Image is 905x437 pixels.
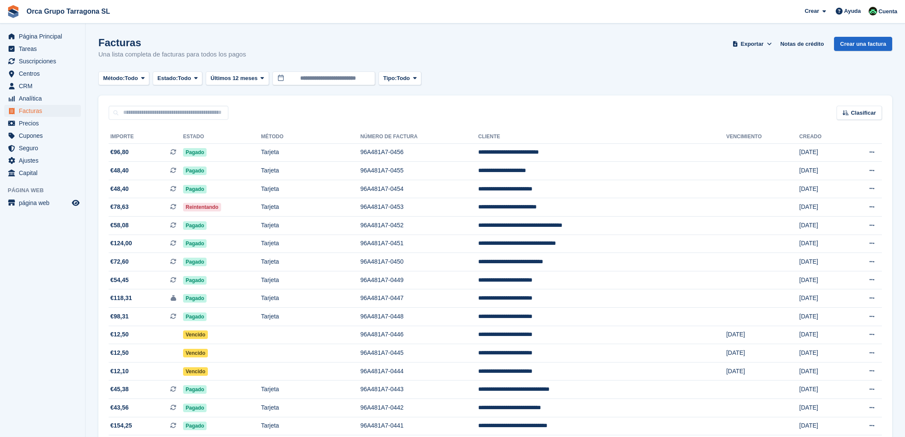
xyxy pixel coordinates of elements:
[4,92,81,104] a: menu
[261,308,360,326] td: Tarjeta
[844,7,861,15] span: Ayuda
[183,130,261,144] th: Estado
[19,68,70,80] span: Centros
[110,330,129,339] span: €12,50
[19,197,70,209] span: página web
[799,235,845,253] td: [DATE]
[178,74,191,83] span: Todo
[799,417,845,435] td: [DATE]
[110,294,132,303] span: €118,31
[360,180,478,198] td: 96A481A7-0454
[261,198,360,217] td: Tarjeta
[383,74,397,83] span: Tipo:
[183,239,207,248] span: Pagado
[799,162,845,180] td: [DATE]
[360,344,478,363] td: 96A481A7-0445
[360,198,478,217] td: 96A481A7-0453
[7,5,20,18] img: stora-icon-8386f47178a22dfd0bd8f6a31ec36ba5ce8667c1dd55bd0f319d3a0aa187defe.svg
[799,198,845,217] td: [DATE]
[360,162,478,180] td: 96A481A7-0455
[153,71,202,86] button: Estado: Todo
[183,203,221,211] span: Reintentando
[799,308,845,326] td: [DATE]
[261,253,360,271] td: Tarjeta
[878,7,897,16] span: Cuenta
[110,276,129,285] span: €54,45
[4,130,81,142] a: menu
[799,381,845,399] td: [DATE]
[110,202,129,211] span: €78,63
[110,312,129,321] span: €98,31
[183,276,207,285] span: Pagado
[261,143,360,162] td: Tarjeta
[777,37,827,51] a: Notas de crédito
[799,271,845,289] td: [DATE]
[183,166,207,175] span: Pagado
[19,117,70,129] span: Precios
[360,417,478,435] td: 96A481A7-0441
[110,239,132,248] span: €124,00
[4,155,81,166] a: menu
[360,362,478,381] td: 96A481A7-0444
[360,399,478,417] td: 96A481A7-0442
[726,362,799,381] td: [DATE]
[109,130,183,144] th: Importe
[19,80,70,92] span: CRM
[183,330,208,339] span: Vencido
[799,344,845,363] td: [DATE]
[110,257,129,266] span: €72,60
[799,289,845,308] td: [DATE]
[4,30,81,42] a: menu
[110,421,132,430] span: €154,25
[19,55,70,67] span: Suscripciones
[799,130,845,144] th: Creado
[799,180,845,198] td: [DATE]
[799,326,845,344] td: [DATE]
[98,50,246,59] p: Una lista completa de facturas para todos los pagos
[851,109,876,117] span: Clasificar
[726,326,799,344] td: [DATE]
[726,344,799,363] td: [DATE]
[183,148,207,157] span: Pagado
[183,385,207,394] span: Pagado
[261,162,360,180] td: Tarjeta
[834,37,892,51] a: Crear una factura
[125,74,138,83] span: Todo
[110,403,129,412] span: €43,56
[19,130,70,142] span: Cupones
[4,117,81,129] a: menu
[396,74,410,83] span: Todo
[799,253,845,271] td: [DATE]
[261,381,360,399] td: Tarjeta
[4,55,81,67] a: menu
[183,312,207,321] span: Pagado
[799,143,845,162] td: [DATE]
[261,130,360,144] th: Método
[4,80,81,92] a: menu
[110,148,129,157] span: €96,80
[360,289,478,308] td: 96A481A7-0447
[261,235,360,253] td: Tarjeta
[110,166,129,175] span: €48,40
[799,217,845,235] td: [DATE]
[799,399,845,417] td: [DATE]
[261,271,360,289] td: Tarjeta
[19,43,70,55] span: Tareas
[19,155,70,166] span: Ajustes
[4,197,81,209] a: menú
[360,253,478,271] td: 96A481A7-0450
[4,43,81,55] a: menu
[261,417,360,435] td: Tarjeta
[360,217,478,235] td: 96A481A7-0452
[103,74,125,83] span: Método:
[4,142,81,154] a: menu
[379,71,421,86] button: Tipo: Todo
[183,367,208,376] span: Vencido
[4,105,81,117] a: menu
[731,37,774,51] button: Exportar
[360,271,478,289] td: 96A481A7-0449
[360,308,478,326] td: 96A481A7-0448
[261,399,360,417] td: Tarjeta
[98,37,246,48] h1: Facturas
[183,185,207,193] span: Pagado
